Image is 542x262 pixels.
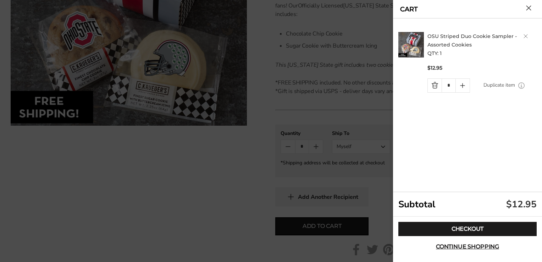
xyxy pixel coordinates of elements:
button: Close cart [526,5,531,11]
button: Continue shopping [398,240,537,254]
h2: QTY: 1 [427,32,539,58]
a: Quantity plus button [456,79,470,92]
a: Quantity minus button [428,79,442,92]
a: OSU Striped Duo Cookie Sampler - Assorted Cookies [427,33,517,48]
img: C. Krueger's. image [398,32,424,58]
a: CART [400,6,418,12]
span: Continue shopping [436,244,499,250]
div: Subtotal [393,192,542,217]
input: Quantity Input [442,79,455,92]
a: Delete product [524,34,528,38]
span: $12.95 [427,65,442,71]
a: Duplicate item [483,81,515,89]
div: $12.95 [506,198,537,211]
a: Checkout [398,222,537,236]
